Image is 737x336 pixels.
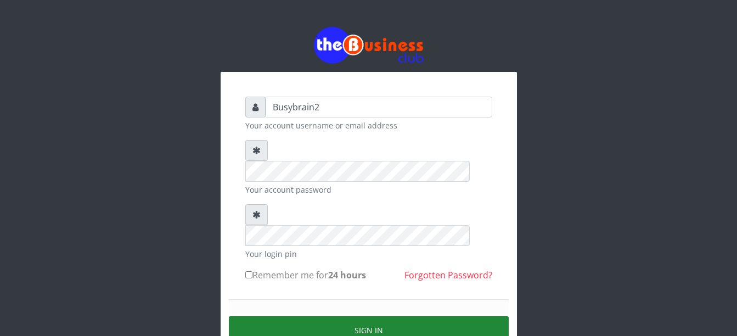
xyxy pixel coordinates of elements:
[245,248,492,260] small: Your login pin
[404,269,492,281] a: Forgotten Password?
[266,97,492,117] input: Username or email address
[245,268,366,282] label: Remember me for
[245,120,492,131] small: Your account username or email address
[245,271,252,278] input: Remember me for24 hours
[245,184,492,195] small: Your account password
[328,269,366,281] b: 24 hours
